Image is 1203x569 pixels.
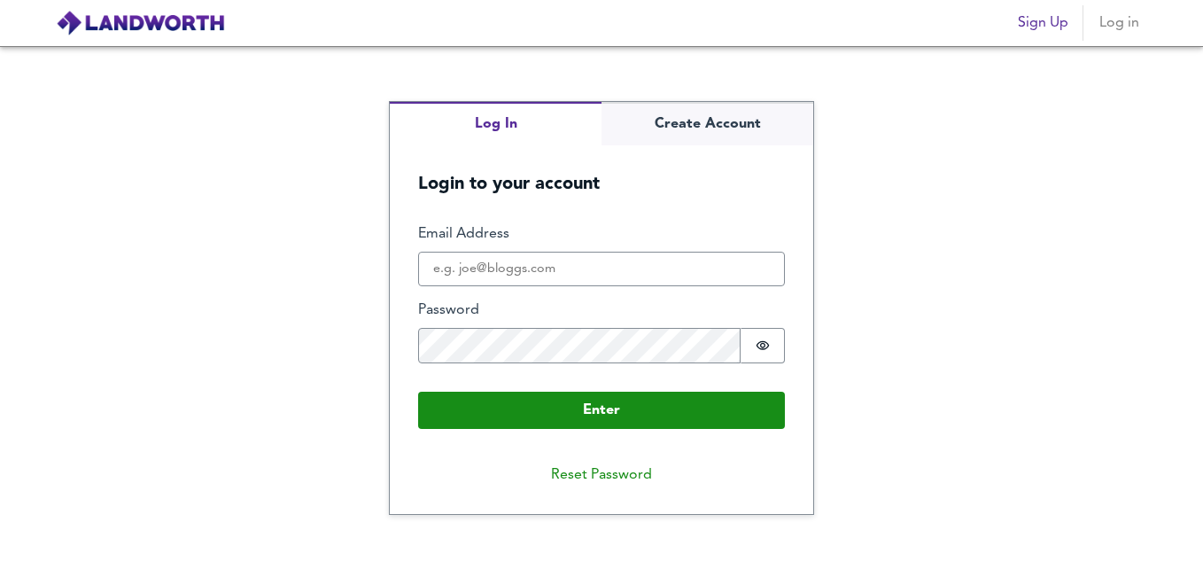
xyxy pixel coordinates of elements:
button: Reset Password [537,457,666,493]
img: logo [56,10,225,36]
button: Show password [741,328,785,363]
h5: Login to your account [390,145,813,196]
span: Sign Up [1018,11,1068,35]
button: Create Account [601,102,813,145]
label: Password [418,300,785,321]
label: Email Address [418,224,785,245]
button: Log in [1090,5,1147,41]
button: Log In [390,102,601,145]
button: Sign Up [1011,5,1075,41]
input: e.g. joe@bloggs.com [418,252,785,287]
button: Enter [418,392,785,429]
span: Log in [1098,11,1140,35]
